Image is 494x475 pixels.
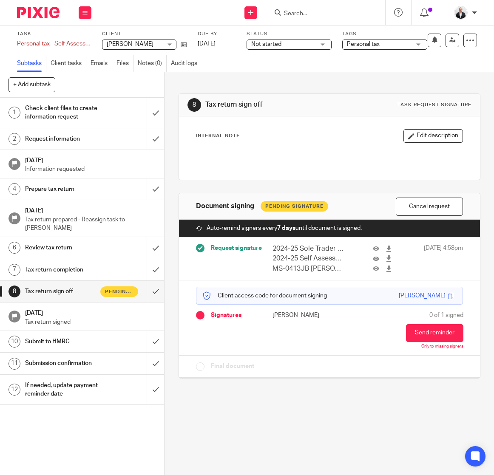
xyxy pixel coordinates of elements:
div: 2 [9,133,20,145]
h1: Check client files to create information request [25,102,101,124]
label: Task [17,31,91,37]
h1: Submit to HMRC [25,335,101,348]
span: Request signature [211,244,262,252]
div: Task request signature [397,102,471,108]
div: 8 [9,286,20,297]
img: _SKY9589-Edit-2.jpeg [454,6,468,20]
div: 6 [9,242,20,254]
button: Edit description [403,129,463,143]
p: Information requested [25,165,156,173]
div: 4 [9,183,20,195]
label: Status [247,31,332,37]
label: Due by [198,31,236,37]
div: Personal tax - Self Assessment non company director - 2025-2026 [17,40,91,48]
p: 2024-25 Sole Trader Accounts - [PERSON_NAME] Planning.pdf [273,244,345,254]
div: 7 [9,264,20,276]
h1: [DATE] [25,307,156,317]
div: [PERSON_NAME] [399,291,446,300]
a: Notes (0) [138,55,167,72]
p: Internal Note [196,133,240,139]
button: Cancel request [396,198,463,216]
p: Client access code for document signing [203,291,327,300]
a: Audit logs [171,55,202,72]
input: Search [283,10,360,18]
span: Not started [251,41,281,47]
span: 0 of 1 signed [429,311,463,319]
h1: Tax return sign off [25,285,101,298]
label: Tags [342,31,427,37]
span: Final document [211,362,254,370]
strong: 7 days [277,225,295,231]
p: 2024-25 Self Assessment Computation - JB.pdf [273,254,345,263]
span: Signatures [211,311,241,319]
h1: Prepare tax return [25,183,101,195]
div: 11 [9,358,20,370]
div: Personal tax - Self Assessment non company director - [DATE]-[DATE] [17,40,91,48]
span: Pending signature [105,288,133,295]
a: Files [116,55,133,72]
h1: Document signing [196,202,254,211]
p: Tax return prepared - Reassign task to [PERSON_NAME] [25,215,156,233]
h1: [DATE] [25,204,156,215]
a: Emails [91,55,112,72]
span: Personal tax [347,41,380,47]
a: Client tasks [51,55,86,72]
div: 12 [9,384,20,396]
h1: Submission confirmation [25,357,101,370]
span: [DATE] [198,41,216,47]
h1: Tax return sign off [205,100,347,109]
button: + Add subtask [9,77,55,92]
a: Subtasks [17,55,46,72]
div: 8 [187,98,201,112]
button: Send reminder [406,324,463,342]
p: MS-0413JB [PERSON_NAME] SA100 24-25.pdf [273,264,345,274]
label: Client [102,31,187,37]
h1: Request information [25,133,101,145]
span: [PERSON_NAME] [107,41,153,47]
span: [DATE] 4:58pm [424,244,463,274]
h1: [DATE] [25,154,156,165]
img: Pixie [17,7,60,18]
h1: Review tax return [25,241,101,254]
p: [PERSON_NAME] [273,311,329,319]
div: 1 [9,107,20,119]
div: Pending Signature [261,201,328,212]
div: 10 [9,336,20,348]
span: Auto-remind signers every until document is signed. [207,224,362,232]
p: Only to missing signers [421,344,463,349]
h1: Tax return completion [25,263,101,276]
p: Tax return signed [25,318,156,326]
h1: If needed, update payment reminder date [25,379,101,401]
